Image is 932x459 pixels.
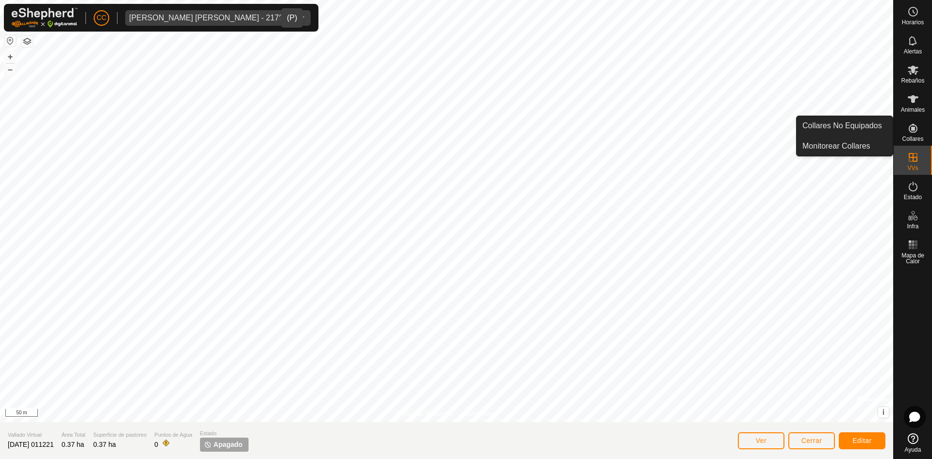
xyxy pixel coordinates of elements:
a: Política de Privacidad [397,409,452,418]
span: i [882,408,884,416]
button: + [4,51,16,63]
span: [DATE] 011221 [8,441,54,448]
span: Collares [902,136,923,142]
span: 0.37 ha [62,441,84,448]
button: – [4,64,16,75]
a: Contáctenos [464,409,497,418]
span: Horarios [902,19,924,25]
a: Collares No Equipados [797,116,893,136]
div: dropdown trigger [291,10,311,26]
span: Rebaños [901,78,924,84]
span: 0 [154,441,158,448]
span: Cerrar [801,437,822,444]
span: 0.37 ha [93,441,116,448]
span: Mapa de Calor [896,253,930,264]
button: Cerrar [788,432,835,449]
span: Apagado [214,440,243,450]
button: Ver [738,432,784,449]
span: Superficie de pastoreo [93,431,147,439]
a: Ayuda [894,429,932,457]
img: Logo Gallagher [12,8,78,28]
span: Área Total [62,431,85,439]
span: Ver [756,437,767,444]
span: Editar [852,437,872,444]
button: Restablecer Mapa [4,35,16,47]
div: [PERSON_NAME] [PERSON_NAME] - 21701 [129,14,287,22]
img: apagar [204,441,212,448]
a: Monitorear Collares [797,136,893,156]
span: Animales [901,107,925,113]
span: VVs [907,165,918,171]
span: Ana Bella Marcos Rodriguez - 21701 [125,10,291,26]
button: Editar [839,432,885,449]
span: Puntos de Agua [154,431,192,439]
span: Estado [904,194,922,200]
span: Collares No Equipados [802,120,882,132]
span: Ayuda [905,447,921,453]
span: Vallado Virtual [8,431,54,439]
span: Estado [200,429,249,438]
span: Monitorear Collares [802,140,870,152]
span: Infra [907,223,918,229]
button: i [878,407,889,418]
button: Capas del Mapa [21,35,33,47]
span: Alertas [904,49,922,54]
span: CC [97,13,106,23]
